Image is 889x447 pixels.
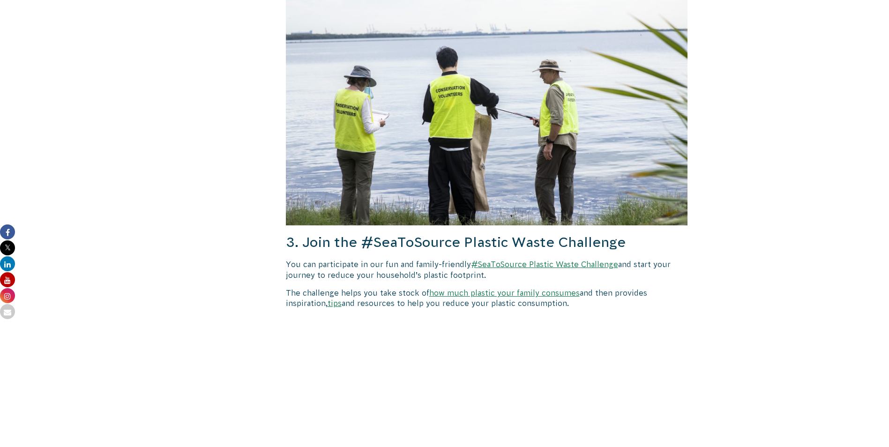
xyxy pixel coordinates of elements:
a: tips [328,299,342,307]
p: You can participate in our fun and family-friendly and start your journey to reduce your househol... [286,259,688,280]
h3: 3. Join the #SeaToSource Plastic Waste Challenge [286,233,688,252]
p: The challenge helps you take stock of and then provides inspiration, and resources to help you re... [286,288,688,309]
a: #SeaToSource Plastic Waste Challenge [471,260,618,268]
a: how much plastic your family consumes [429,289,580,297]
